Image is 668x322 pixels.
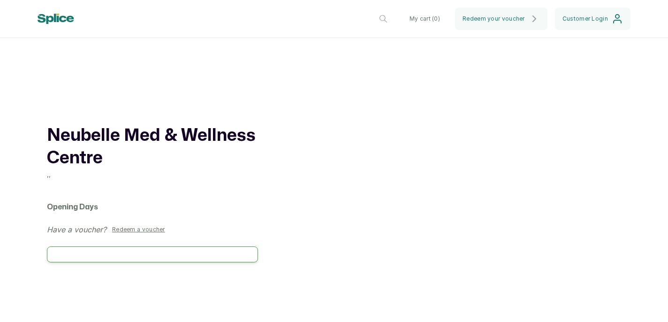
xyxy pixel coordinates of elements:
h2: Opening Days [47,201,258,213]
button: Customer Login [555,8,630,30]
span: Customer Login [562,15,608,23]
h1: Neubelle Med & Wellness Centre [47,124,258,169]
p: , , [47,169,258,179]
p: Have a voucher? [47,224,106,235]
button: Redeem a voucher [108,224,169,235]
button: My cart (0) [402,8,448,30]
span: Redeem your voucher [463,15,525,23]
button: Redeem your voucher [455,8,547,30]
